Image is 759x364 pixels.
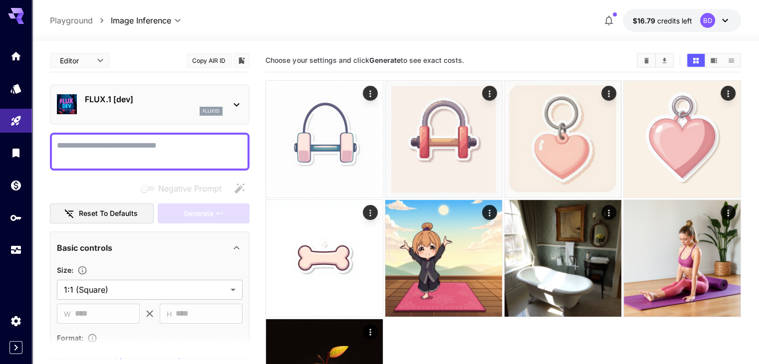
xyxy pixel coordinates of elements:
button: Reset to defaults [50,203,154,224]
img: 9k= [266,81,383,197]
span: W [64,308,71,320]
p: FLUX.1 [dev] [85,93,223,105]
div: Library [10,147,22,159]
span: Editor [60,55,91,66]
span: Size : [57,266,73,274]
span: credits left [657,16,692,25]
div: Basic controls [57,236,243,260]
button: Clear Images [638,54,655,67]
b: Generate [369,56,400,64]
span: Image Inference [111,14,171,26]
div: Playground [10,115,22,127]
p: Basic controls [57,242,112,254]
div: FLUX.1 [dev]flux1d [57,89,243,120]
span: Negative prompts are not compatible with the selected model. [138,182,230,194]
div: Actions [601,86,616,101]
img: 2Q== [385,81,502,197]
span: Choose your settings and click to see exact costs. [265,56,464,64]
div: Actions [363,324,378,339]
div: BD [700,13,715,28]
div: Clear ImagesDownload All [637,53,674,68]
nav: breadcrumb [50,14,111,26]
button: Show images in grid view [687,54,705,67]
div: Actions [363,205,378,220]
div: Usage [10,244,22,256]
div: API Keys [10,211,22,224]
button: Show images in list view [723,54,740,67]
div: Actions [721,205,736,220]
img: 2Q== [385,200,502,317]
span: $16.79 [633,16,657,25]
span: Negative Prompt [158,182,222,194]
img: 2Q== [624,200,741,317]
div: Models [10,82,22,95]
div: Actions [363,86,378,101]
img: 9k= [266,200,383,317]
div: Wallet [10,179,22,191]
button: Adjust the dimensions of the generated image by specifying its width and height in pixels, or sel... [73,265,91,275]
img: 9k= [505,81,621,197]
div: Show images in grid viewShow images in video viewShow images in list view [686,53,741,68]
div: Actions [482,86,497,101]
button: Download All [656,54,673,67]
img: 2Q== [624,81,741,197]
img: 2Q== [505,200,621,317]
span: H [167,308,172,320]
button: Show images in video view [705,54,723,67]
button: Copy AIR ID [187,53,232,68]
div: Settings [10,315,22,327]
div: Actions [482,205,497,220]
button: Expand sidebar [9,341,22,354]
button: Add to library [237,54,246,66]
span: 1:1 (Square) [64,284,227,296]
button: $16.7913BD [623,9,741,32]
div: Actions [721,86,736,101]
div: $16.7913 [633,15,692,26]
div: Home [10,50,22,62]
p: flux1d [203,108,220,115]
a: Playground [50,14,93,26]
div: Actions [601,205,616,220]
